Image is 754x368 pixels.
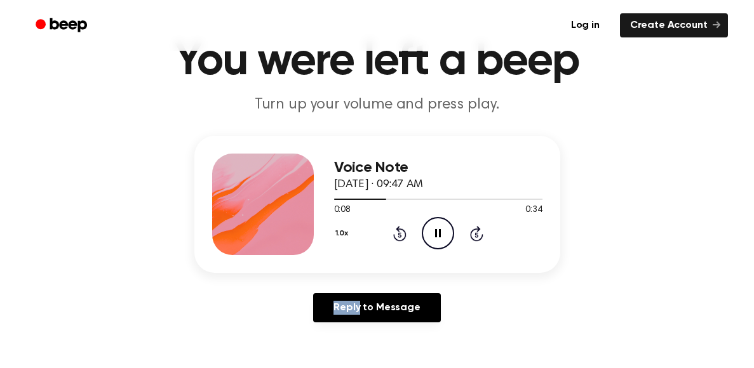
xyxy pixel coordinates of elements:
[334,159,542,176] h3: Voice Note
[27,13,98,38] a: Beep
[52,39,703,84] h1: You were left a beep
[334,204,351,217] span: 0:08
[620,13,728,37] a: Create Account
[558,11,612,40] a: Log in
[313,293,440,322] a: Reply to Message
[334,179,423,190] span: [DATE] · 09:47 AM
[334,223,353,244] button: 1.0x
[133,95,621,115] p: Turn up your volume and press play.
[525,204,542,217] span: 0:34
